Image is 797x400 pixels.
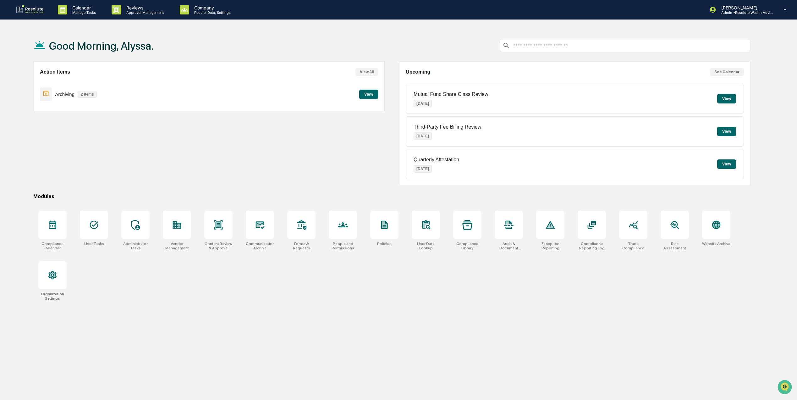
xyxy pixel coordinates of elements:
[84,242,104,246] div: User Tasks
[44,107,76,112] a: Powered byPylon
[38,292,67,301] div: Organization Settings
[716,10,775,15] p: Admin • Resolute Wealth Advisor
[55,92,74,97] p: Archiving
[412,242,440,250] div: User Data Lookup
[377,242,392,246] div: Policies
[414,100,432,107] p: [DATE]
[619,242,647,250] div: Trade Compliance
[21,48,103,55] div: Start new chat
[717,94,736,103] button: View
[78,91,97,98] p: 2 items
[6,92,11,97] div: 🔎
[359,91,378,97] a: View
[15,5,45,15] img: logo
[453,242,481,250] div: Compliance Library
[107,50,114,58] button: Start new chat
[414,124,481,130] p: Third-Party Fee Billing Review
[355,68,378,76] button: View All
[38,242,67,250] div: Compliance Calendar
[717,159,736,169] button: View
[204,242,233,250] div: Content Review & Approval
[6,14,114,24] p: How can we help?
[495,242,523,250] div: Audit & Document Logs
[702,242,730,246] div: Website Archive
[4,89,42,100] a: 🔎Data Lookup
[414,157,459,163] p: Quarterly Attestation
[33,193,750,199] div: Modules
[329,242,357,250] div: People and Permissions
[287,242,316,250] div: Forms & Requests
[67,5,99,10] p: Calendar
[52,80,78,86] span: Attestations
[43,77,80,88] a: 🗄️Attestations
[777,379,794,396] iframe: Open customer support
[6,80,11,85] div: 🖐️
[414,92,488,97] p: Mutual Fund Share Class Review
[63,107,76,112] span: Pylon
[121,10,167,15] p: Approval Management
[716,5,775,10] p: [PERSON_NAME]
[4,77,43,88] a: 🖐️Preclearance
[121,5,167,10] p: Reviews
[6,48,18,60] img: 1746055101610-c473b297-6a78-478c-a979-82029cc54cd1
[21,55,80,60] div: We're available if you need us!
[359,90,378,99] button: View
[578,242,606,250] div: Compliance Reporting Log
[121,242,150,250] div: Administrator Tasks
[414,165,432,173] p: [DATE]
[13,80,41,86] span: Preclearance
[189,5,234,10] p: Company
[406,69,430,75] h2: Upcoming
[710,68,744,76] button: See Calendar
[163,242,191,250] div: Vendor Management
[46,80,51,85] div: 🗄️
[414,132,432,140] p: [DATE]
[661,242,689,250] div: Risk Assessment
[67,10,99,15] p: Manage Tasks
[13,92,40,98] span: Data Lookup
[189,10,234,15] p: People, Data, Settings
[40,69,70,75] h2: Action Items
[49,40,154,52] h1: Good Morning, Alyssa.
[717,127,736,136] button: View
[246,242,274,250] div: Communications Archive
[536,242,564,250] div: Exception Reporting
